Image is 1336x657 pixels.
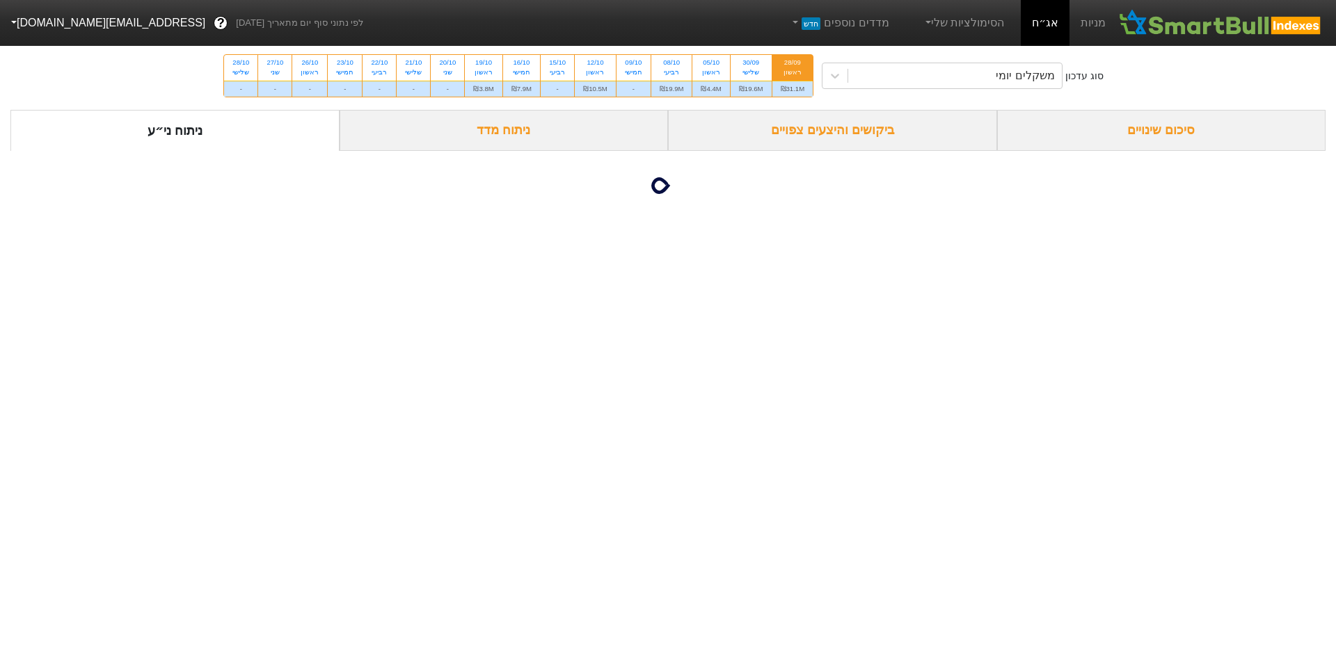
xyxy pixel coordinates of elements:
div: ביקושים והיצעים צפויים [668,110,997,151]
div: שני [267,67,283,77]
div: - [617,81,651,97]
div: 28/09 [781,58,805,67]
div: ראשון [701,67,721,77]
span: לפי נתוני סוף יום מתאריך [DATE] [236,16,363,30]
div: - [541,81,574,97]
div: - [363,81,396,97]
div: רביעי [371,67,388,77]
div: 09/10 [625,58,642,67]
div: חמישי [511,67,532,77]
div: ₪4.4M [692,81,729,97]
div: ₪7.9M [503,81,540,97]
div: 26/10 [301,58,319,67]
div: חמישי [625,67,642,77]
div: סיכום שינויים [997,110,1326,151]
div: 22/10 [371,58,388,67]
div: ₪3.8M [465,81,502,97]
div: ראשון [583,67,607,77]
div: 16/10 [511,58,532,67]
a: מדדים נוספיםחדש [784,9,895,37]
div: שני [439,67,456,77]
div: סוג עדכון [1065,69,1104,83]
div: - [328,81,362,97]
div: 15/10 [549,58,566,67]
div: - [431,81,464,97]
div: - [292,81,327,97]
div: ראשון [301,67,319,77]
div: - [397,81,430,97]
div: 20/10 [439,58,456,67]
div: ראשון [473,67,493,77]
a: הסימולציות שלי [917,9,1010,37]
div: רביעי [549,67,566,77]
div: ראשון [781,67,805,77]
div: ניתוח מדד [340,110,669,151]
div: 28/10 [232,58,249,67]
div: שלישי [739,67,763,77]
div: - [258,81,292,97]
div: ₪31.1M [772,81,813,97]
div: 27/10 [267,58,283,67]
div: ₪19.9M [651,81,692,97]
div: ₪19.6M [731,81,772,97]
div: ניתוח ני״ע [10,110,340,151]
div: 19/10 [473,58,493,67]
div: 12/10 [583,58,607,67]
div: 08/10 [660,58,684,67]
div: חמישי [336,67,353,77]
div: שלישי [232,67,249,77]
span: חדש [802,17,820,30]
div: משקלים יומי [996,67,1054,84]
img: SmartBull [1117,9,1325,37]
div: שלישי [405,67,422,77]
div: ₪10.5M [575,81,616,97]
div: רביעי [660,67,684,77]
div: - [224,81,257,97]
div: 21/10 [405,58,422,67]
div: 30/09 [739,58,763,67]
div: 23/10 [336,58,353,67]
span: ? [217,14,225,33]
div: 05/10 [701,58,721,67]
img: loading... [651,169,685,202]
